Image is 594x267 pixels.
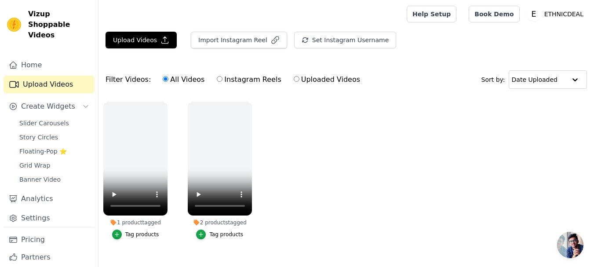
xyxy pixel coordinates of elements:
a: Home [4,56,95,74]
a: Upload Videos [4,76,95,93]
img: Vizup [7,18,21,32]
p: ETHNICDEAL [541,6,587,22]
div: Tag products [125,231,159,238]
a: Banner Video [14,173,95,186]
label: All Videos [162,74,205,85]
div: 2 products tagged [188,219,252,226]
a: Pricing [4,231,95,249]
button: Tag products [196,230,243,239]
button: Set Instagram Username [294,32,396,48]
a: Story Circles [14,131,95,143]
span: Floating-Pop ⭐ [19,147,67,156]
label: Instagram Reels [216,74,281,85]
div: Tag products [209,231,243,238]
button: E ETHNICDEAL [527,6,587,22]
span: Story Circles [19,133,58,142]
div: 1 product tagged [103,219,168,226]
input: All Videos [163,76,168,82]
a: Open chat [557,232,583,258]
span: Vizup Shoppable Videos [28,9,91,40]
a: Slider Carousels [14,117,95,129]
button: Tag products [112,230,159,239]
button: Upload Videos [106,32,177,48]
input: Uploaded Videos [294,76,299,82]
label: Uploaded Videos [293,74,361,85]
div: Sort by: [481,70,587,89]
a: Analytics [4,190,95,208]
span: Grid Wrap [19,161,50,170]
a: Grid Wrap [14,159,95,172]
span: Slider Carousels [19,119,69,128]
input: Instagram Reels [217,76,222,82]
span: Banner Video [19,175,61,184]
span: Create Widgets [21,101,75,112]
a: Help Setup [407,6,456,22]
button: Create Widgets [4,98,95,115]
a: Partners [4,249,95,266]
text: E [531,10,536,18]
a: Book Demo [469,6,519,22]
div: Filter Videos: [106,69,365,90]
button: Import Instagram Reel [191,32,287,48]
a: Floating-Pop ⭐ [14,145,95,157]
a: Settings [4,209,95,227]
